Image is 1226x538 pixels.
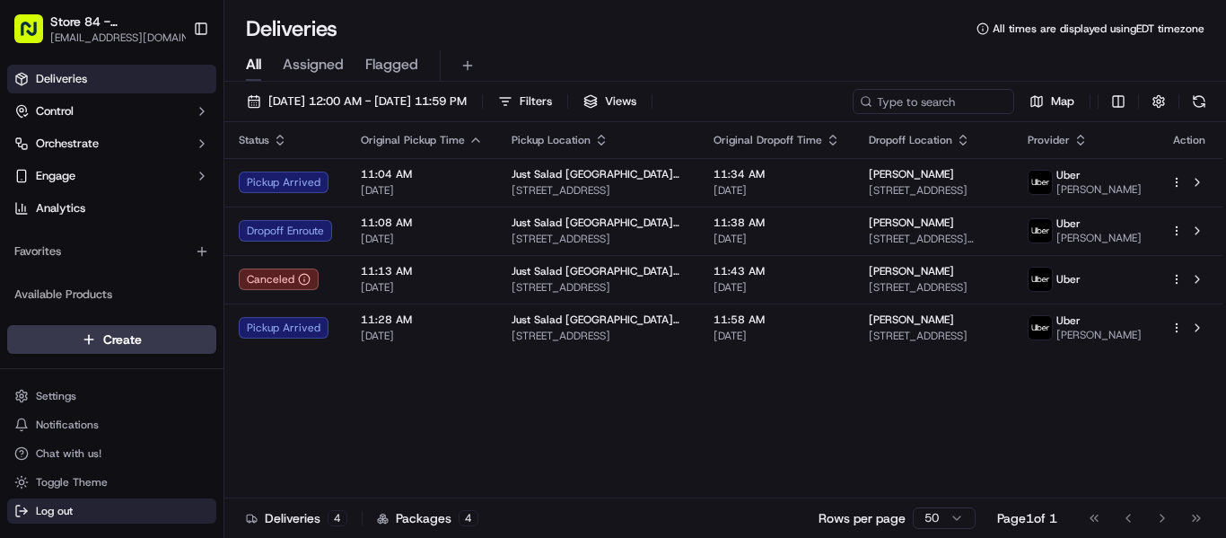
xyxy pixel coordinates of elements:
[1187,89,1212,114] button: Refresh
[490,89,560,114] button: Filters
[7,194,216,223] a: Analytics
[512,313,685,327] span: Just Salad [GEOGRAPHIC_DATA] ([GEOGRAPHIC_DATA])
[512,183,685,198] span: [STREET_ADDRESS]
[7,162,216,190] button: Engage
[127,396,217,410] a: Powered byPylon
[36,389,76,403] span: Settings
[239,89,475,114] button: [DATE] 12:00 AM - [DATE] 11:59 PM
[239,269,319,290] button: Canceled
[1056,231,1142,245] span: [PERSON_NAME]
[7,237,216,266] div: Favorites
[305,177,327,198] button: Start new chat
[328,510,347,526] div: 4
[1056,272,1081,287] span: Uber
[714,232,840,246] span: [DATE]
[246,54,261,75] span: All
[18,234,120,248] div: Past conversations
[1056,216,1081,231] span: Uber
[36,200,85,216] span: Analytics
[512,264,685,278] span: Just Salad [GEOGRAPHIC_DATA] ([GEOGRAPHIC_DATA])
[512,280,685,295] span: [STREET_ADDRESS]
[512,216,685,230] span: Just Salad [GEOGRAPHIC_DATA] ([GEOGRAPHIC_DATA])
[36,168,75,184] span: Engage
[7,97,216,126] button: Control
[361,133,465,147] span: Original Pickup Time
[268,93,467,110] span: [DATE] 12:00 AM - [DATE] 11:59 PM
[283,54,344,75] span: Assigned
[18,172,50,204] img: 1736555255976-a54dd68f-1ca7-489b-9aae-adbdc363a1c4
[7,280,216,309] div: Available Products
[278,230,327,251] button: See all
[61,172,294,190] div: Start new chat
[179,397,217,410] span: Pylon
[361,167,483,181] span: 11:04 AM
[1056,168,1081,182] span: Uber
[361,313,483,327] span: 11:28 AM
[1029,268,1052,291] img: uber-new-logo.jpeg
[170,353,288,371] span: API Documentation
[714,329,840,343] span: [DATE]
[605,93,636,110] span: Views
[50,31,203,45] span: [EMAIL_ADDRESS][DOMAIN_NAME]
[246,14,337,43] h1: Deliveries
[50,13,183,31] button: Store 84 - [GEOGRAPHIC_DATA] ([GEOGRAPHIC_DATA]) (Just Salad)
[993,22,1204,36] span: All times are displayed using EDT timezone
[36,446,101,461] span: Chat with us!
[869,313,954,327] span: [PERSON_NAME]
[869,280,999,295] span: [STREET_ADDRESS]
[7,325,216,354] button: Create
[47,116,323,135] input: Got a question? Start typing here...
[144,346,295,378] a: 💻API Documentation
[714,133,822,147] span: Original Dropoff Time
[575,89,644,114] button: Views
[36,418,99,432] span: Notifications
[512,232,685,246] span: [STREET_ADDRESS]
[36,475,108,489] span: Toggle Theme
[997,509,1057,527] div: Page 1 of 1
[7,65,216,93] a: Deliveries
[36,103,74,119] span: Control
[869,167,954,181] span: [PERSON_NAME]
[149,278,155,293] span: •
[36,504,73,518] span: Log out
[361,329,483,343] span: [DATE]
[1029,316,1052,340] img: uber-new-logo.jpeg
[7,384,216,409] button: Settings
[7,412,216,437] button: Notifications
[365,54,418,75] span: Flagged
[714,264,840,278] span: 11:43 AM
[36,279,50,294] img: 1736555255976-a54dd68f-1ca7-489b-9aae-adbdc363a1c4
[714,280,840,295] span: [DATE]
[869,133,952,147] span: Dropoff Location
[246,509,347,527] div: Deliveries
[18,18,54,54] img: Nash
[36,136,99,152] span: Orchestrate
[512,167,685,181] span: Just Salad [GEOGRAPHIC_DATA] ([GEOGRAPHIC_DATA])
[869,264,954,278] span: [PERSON_NAME]
[512,329,685,343] span: [STREET_ADDRESS]
[7,470,216,495] button: Toggle Theme
[1021,89,1082,114] button: Map
[7,498,216,524] button: Log out
[714,183,840,198] span: [DATE]
[152,355,166,369] div: 💻
[159,278,196,293] span: [DATE]
[361,216,483,230] span: 11:08 AM
[239,133,269,147] span: Status
[714,216,840,230] span: 11:38 AM
[819,509,906,527] p: Rows per page
[1056,313,1081,328] span: Uber
[377,509,478,527] div: Packages
[18,355,32,369] div: 📗
[11,346,144,378] a: 📗Knowledge Base
[103,331,142,348] span: Create
[361,232,483,246] span: [DATE]
[7,129,216,158] button: Orchestrate
[869,216,954,230] span: [PERSON_NAME]
[61,190,227,204] div: We're available if you need us!
[36,71,87,87] span: Deliveries
[36,353,137,371] span: Knowledge Base
[1170,133,1208,147] div: Action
